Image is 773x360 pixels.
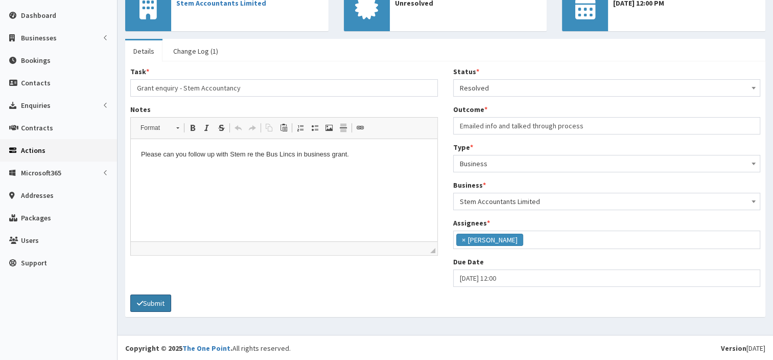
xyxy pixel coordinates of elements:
span: Enquiries [21,101,51,110]
a: Strike Through [214,121,228,134]
a: Redo (Ctrl+Y) [245,121,260,134]
span: Bookings [21,56,51,65]
strong: Copyright © 2025 . [125,344,232,353]
span: Resolved [453,79,761,97]
span: Users [21,236,39,245]
a: Insert/Remove Numbered List [293,121,308,134]
label: Notes [130,104,151,115]
span: Resolved [460,81,754,95]
a: Italic (Ctrl+I) [200,121,214,134]
b: Version [721,344,746,353]
label: Business [453,180,486,190]
span: Contracts [21,123,53,132]
span: Business [453,155,761,172]
label: Type [453,142,473,152]
span: Stem Accountants Limited [453,193,761,210]
span: Dashboard [21,11,56,20]
span: Contacts [21,78,51,87]
a: The One Point [182,344,230,353]
a: Change Log (1) [165,40,226,62]
span: Actions [21,146,45,155]
label: Status [453,66,479,77]
a: Insert/Remove Bulleted List [308,121,322,134]
span: Stem Accountants Limited [460,194,754,209]
span: Support [21,258,47,267]
a: Image [322,121,336,134]
iframe: Rich Text Editor, notes [131,139,437,241]
a: Paste (Ctrl+V) [276,121,291,134]
label: Assignees [453,218,490,228]
label: Outcome [453,104,487,115]
span: × [462,235,465,245]
span: Addresses [21,191,54,200]
span: Packages [21,213,51,222]
a: Link (Ctrl+L) [353,121,367,134]
span: Business [460,156,754,171]
button: Submit [130,295,171,312]
a: Details [125,40,162,62]
span: Microsoft365 [21,168,61,177]
a: Insert Horizontal Line [336,121,350,134]
a: Copy (Ctrl+C) [262,121,276,134]
a: Format [135,121,184,135]
li: Gina Waterhouse [456,234,523,246]
label: Due Date [453,257,484,267]
label: Task [130,66,149,77]
a: Undo (Ctrl+Z) [231,121,245,134]
span: Businesses [21,33,57,42]
div: [DATE] [721,343,765,353]
span: Drag to resize [430,248,435,253]
a: Bold (Ctrl+B) [185,121,200,134]
span: Format [135,121,171,134]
